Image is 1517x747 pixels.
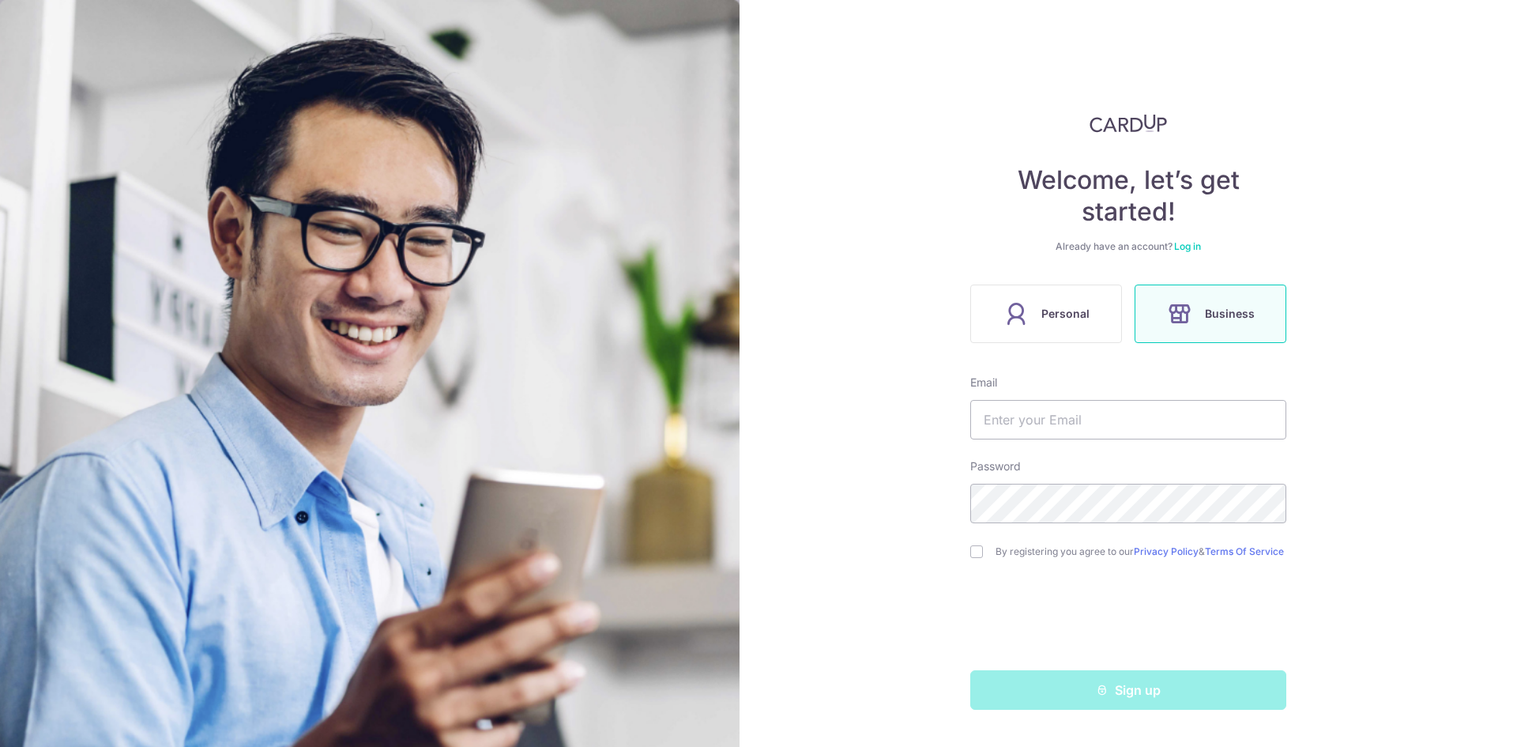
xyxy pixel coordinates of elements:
[1090,114,1167,133] img: CardUp Logo
[996,545,1286,558] label: By registering you agree to our &
[1174,240,1201,252] a: Log in
[1008,590,1248,651] iframe: reCAPTCHA
[1128,285,1293,343] a: Business
[1134,545,1199,557] a: Privacy Policy
[970,164,1286,228] h4: Welcome, let’s get started!
[970,458,1021,474] label: Password
[970,240,1286,253] div: Already have an account?
[1041,304,1090,323] span: Personal
[1205,545,1284,557] a: Terms Of Service
[970,400,1286,440] input: Enter your Email
[964,285,1128,343] a: Personal
[970,375,997,390] label: Email
[1205,304,1255,323] span: Business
